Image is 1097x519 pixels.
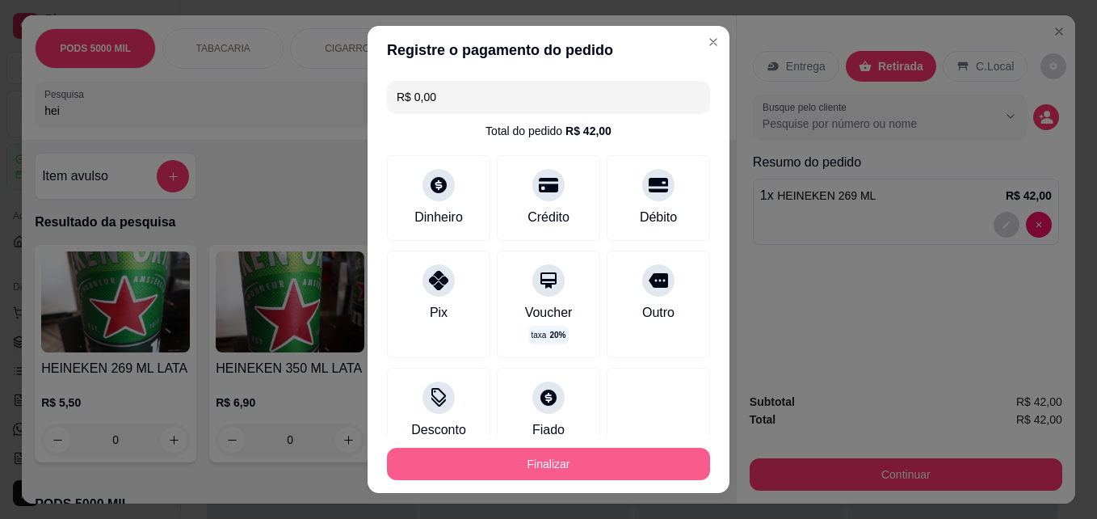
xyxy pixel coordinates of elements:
[387,448,710,480] button: Finalizar
[525,303,573,323] div: Voucher
[700,29,726,55] button: Close
[549,329,565,341] span: 20 %
[411,420,466,440] div: Desconto
[642,303,675,323] div: Outro
[527,208,570,227] div: Crédito
[485,123,612,139] div: Total do pedido
[368,26,729,74] header: Registre o pagamento do pedido
[532,329,566,341] p: taxa
[430,303,448,323] div: Pix
[397,81,700,113] input: Ex.: hambúrguer de cordeiro
[414,208,463,227] div: Dinheiro
[532,420,565,440] div: Fiado
[640,208,677,227] div: Débito
[565,123,612,139] div: R$ 42,00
